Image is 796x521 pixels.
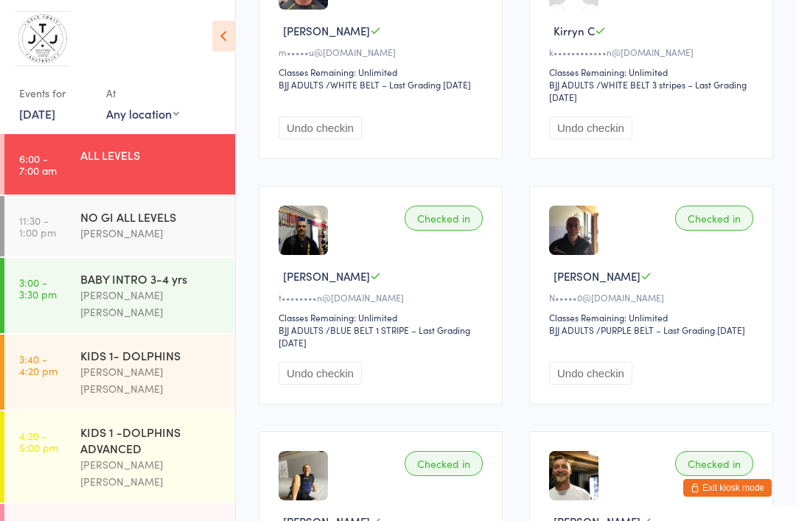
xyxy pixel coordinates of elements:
[80,147,223,163] div: ALL LEVELS
[19,153,57,176] time: 6:00 - 7:00 am
[549,66,758,78] div: Classes Remaining: Unlimited
[19,105,55,122] a: [DATE]
[279,311,487,324] div: Classes Remaining: Unlimited
[554,23,595,38] span: Kirryn C
[549,46,758,58] div: k••••••••••••n@[DOMAIN_NAME]
[4,411,235,503] a: 4:20 -5:00 pmKIDS 1 -DOLPHINS ADVANCED[PERSON_NAME] [PERSON_NAME]
[80,225,223,242] div: [PERSON_NAME]
[675,451,753,476] div: Checked in
[283,268,370,284] span: [PERSON_NAME]
[549,78,747,103] span: / WHITE BELT 3 stripes – Last Grading [DATE]
[4,196,235,256] a: 11:30 -1:00 pmNO GI ALL LEVELS[PERSON_NAME]
[19,214,56,238] time: 11:30 - 1:00 pm
[279,451,328,500] img: image1714093837.png
[405,206,483,231] div: Checked in
[554,268,640,284] span: [PERSON_NAME]
[549,78,594,91] div: BJJ ADULTS
[549,451,598,500] img: image1728553629.png
[19,276,57,300] time: 3:00 - 3:30 pm
[279,46,487,58] div: m•••••u@[DOMAIN_NAME]
[549,324,594,336] div: BJJ ADULTS
[19,353,57,377] time: 3:40 - 4:20 pm
[279,291,487,304] div: t••••••••n@[DOMAIN_NAME]
[549,291,758,304] div: N•••••0@[DOMAIN_NAME]
[80,363,223,397] div: [PERSON_NAME] [PERSON_NAME]
[549,362,632,385] button: Undo checkin
[19,81,91,105] div: Events for
[4,335,235,410] a: 3:40 -4:20 pmKIDS 1- DOLPHINS[PERSON_NAME] [PERSON_NAME]
[106,105,179,122] div: Any location
[326,78,471,91] span: / WHITE BELT – Last Grading [DATE]
[279,362,362,385] button: Undo checkin
[283,23,370,38] span: [PERSON_NAME]
[15,11,70,66] img: Traditional Brazilian Jiu Jitsu School Australia
[279,78,324,91] div: BJJ ADULTS
[4,258,235,333] a: 3:00 -3:30 pmBABY INTRO 3-4 yrs[PERSON_NAME] [PERSON_NAME]
[549,206,598,255] img: image1695163496.png
[19,430,58,453] time: 4:20 - 5:00 pm
[80,347,223,363] div: KIDS 1- DOLPHINS
[80,424,223,456] div: KIDS 1 -DOLPHINS ADVANCED
[80,287,223,321] div: [PERSON_NAME] [PERSON_NAME]
[4,134,235,195] a: 6:00 -7:00 amALL LEVELS
[279,116,362,139] button: Undo checkin
[279,324,470,349] span: / BLUE BELT 1 STRIPE – Last Grading [DATE]
[80,209,223,225] div: NO GI ALL LEVELS
[596,324,745,336] span: / PURPLE BELT – Last Grading [DATE]
[549,311,758,324] div: Classes Remaining: Unlimited
[405,451,483,476] div: Checked in
[279,206,328,255] img: image1687809382.png
[675,206,753,231] div: Checked in
[279,324,324,336] div: BJJ ADULTS
[279,66,487,78] div: Classes Remaining: Unlimited
[683,479,772,497] button: Exit kiosk mode
[80,270,223,287] div: BABY INTRO 3-4 yrs
[106,81,179,105] div: At
[549,116,632,139] button: Undo checkin
[80,456,223,490] div: [PERSON_NAME] [PERSON_NAME]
